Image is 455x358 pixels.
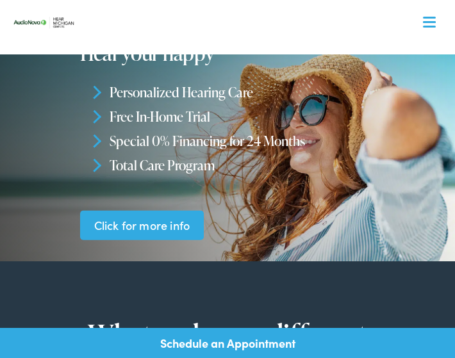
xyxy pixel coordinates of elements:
[19,51,446,91] a: What We Offer
[80,210,204,240] a: Click for more info
[60,319,395,351] h2: What makes us different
